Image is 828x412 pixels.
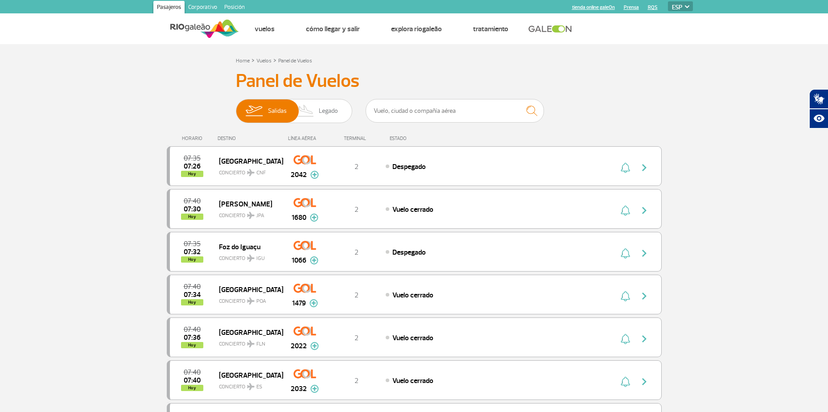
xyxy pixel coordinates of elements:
[184,241,201,247] span: 2025-09-30 07:35:00
[278,58,312,64] a: Panel de Vuelos
[292,298,306,309] span: 1479
[184,249,201,255] span: 2025-09-30 07:32:54
[184,369,201,375] span: 2025-09-30 07:40:00
[639,205,650,216] img: seta-direita-painel-voo.svg
[256,255,265,263] span: IGU
[219,255,245,263] font: CONCIERTO
[639,291,650,301] img: seta-direita-painel-voo.svg
[184,377,201,383] span: 2025-09-30 07:40:40
[181,214,203,220] span: Hoy
[181,385,203,391] span: Hoy
[184,334,201,341] span: 2025-09-30 07:36:48
[639,376,650,387] img: seta-direita-painel-voo.svg
[256,340,265,348] span: FLN
[624,4,639,10] a: Prensa
[247,255,255,262] img: destiny_airplane.svg
[648,4,658,10] a: RQS
[327,136,385,141] div: TERMINAL
[572,4,615,10] a: tienda online galeOn
[310,214,318,222] img: mais-info-painel-voo.svg
[219,241,276,252] span: Foz do Iguaçu
[354,205,358,214] span: 2
[181,256,203,263] span: Hoy
[319,99,338,123] span: Legado
[291,383,307,394] span: 2032
[392,162,426,171] span: Despegado
[153,1,185,15] a: Pasajeros
[283,136,327,141] div: LÍNEA AÉREA
[219,169,245,177] font: CONCIERTO
[221,1,248,15] a: Posición
[639,334,650,344] img: seta-direita-painel-voo.svg
[306,25,360,33] a: Cómo llegar y salir
[219,297,245,305] font: CONCIERTO
[247,340,255,347] img: destiny_airplane.svg
[247,169,255,176] img: destiny_airplane.svg
[310,256,318,264] img: mais-info-painel-voo.svg
[240,99,268,123] img: slider-embarque
[181,299,203,305] span: Hoy
[310,385,319,393] img: mais-info-painel-voo.svg
[473,25,508,33] a: Tratamiento
[292,212,306,223] span: 1680
[354,291,358,300] span: 2
[392,376,433,385] span: Vuelo cerrado
[392,334,433,342] span: Vuelo cerrado
[251,55,255,65] a: >
[809,89,828,109] button: Traductor de lenguaje de señas abierto.
[354,376,358,385] span: 2
[247,297,255,305] img: destiny_airplane.svg
[392,291,433,300] span: Vuelo cerrado
[385,136,458,141] div: ESTADO
[256,212,264,220] span: JPA
[255,25,275,33] a: Vuelos
[247,383,255,390] img: destiny_airplane.svg
[256,169,266,177] span: CNF
[181,171,203,177] span: Hoy
[291,169,307,180] span: 2042
[309,299,318,307] img: mais-info-painel-voo.svg
[621,291,630,301] img: sino-painel-voo.svg
[366,99,544,123] input: Vuelo, ciudad o compañía aérea
[219,155,276,167] span: [GEOGRAPHIC_DATA]
[247,212,255,219] img: destiny_airplane.svg
[169,136,218,141] div: HORARIO
[809,109,828,128] button: Recursos de asistencia abiertos.
[218,136,283,141] div: DESTINO
[354,248,358,257] span: 2
[392,205,433,214] span: Vuelo cerrado
[392,248,426,257] span: Despegado
[256,297,266,305] span: POA
[219,326,276,338] span: [GEOGRAPHIC_DATA]
[809,89,828,128] div: Complemento de accesibilidad de Hand Talk.
[184,155,201,161] span: 2025-09-30 07:35:00
[621,334,630,344] img: sino-painel-voo.svg
[292,255,306,266] span: 1066
[621,205,630,216] img: sino-painel-voo.svg
[184,198,201,204] span: 2025-09-30 07:40:00
[291,341,307,351] span: 2022
[273,55,276,65] a: >
[354,162,358,171] span: 2
[184,326,201,333] span: 2025-09-30 07:40:00
[639,248,650,259] img: seta-direita-painel-voo.svg
[184,206,201,212] span: 2025-09-30 07:30:39
[621,162,630,173] img: sino-painel-voo.svg
[621,376,630,387] img: sino-painel-voo.svg
[219,212,245,220] font: CONCIERTO
[256,383,262,391] span: ES
[184,292,201,298] span: 2025-09-30 07:34:04
[293,99,319,123] img: slider-desembarque
[219,284,276,295] span: [GEOGRAPHIC_DATA]
[219,340,245,348] font: CONCIERTO
[256,58,272,64] a: Vuelos
[354,334,358,342] span: 2
[219,369,276,381] span: [GEOGRAPHIC_DATA]
[268,99,287,123] span: Salidas
[391,25,442,33] a: Explora RIOgaleão
[236,58,250,64] a: Home
[181,342,203,348] span: Hoy
[621,248,630,259] img: sino-painel-voo.svg
[310,342,319,350] img: mais-info-painel-voo.svg
[236,70,593,92] h3: Panel de Vuelos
